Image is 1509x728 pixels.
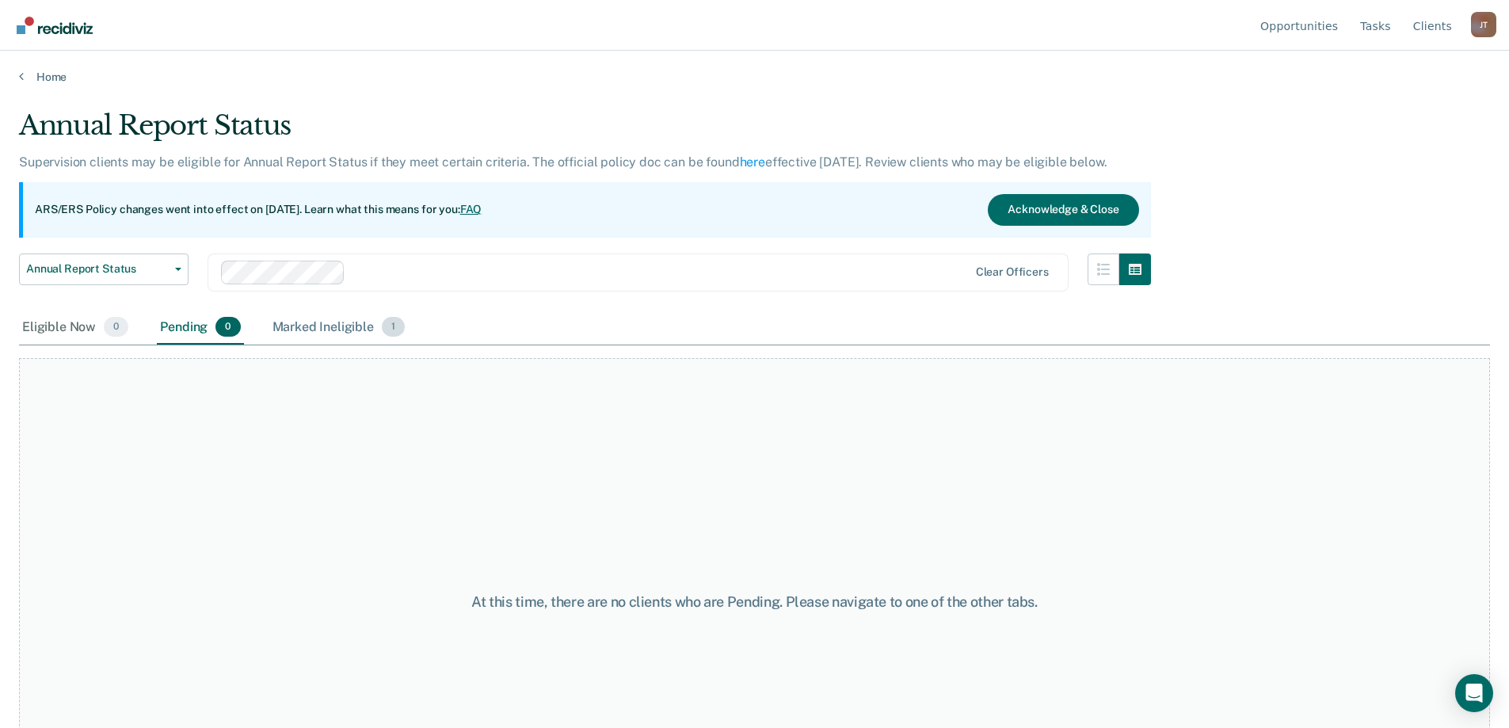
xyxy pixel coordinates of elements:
div: Clear officers [976,265,1049,279]
p: ARS/ERS Policy changes went into effect on [DATE]. Learn what this means for you: [35,202,482,218]
a: FAQ [460,203,482,215]
span: 1 [382,317,405,337]
div: Marked Ineligible1 [269,311,409,345]
span: 0 [215,317,240,337]
span: 0 [104,317,128,337]
img: Recidiviz [17,17,93,34]
div: J T [1471,12,1496,37]
div: Pending0 [157,311,243,345]
div: At this time, there are no clients who are Pending. Please navigate to one of the other tabs. [387,593,1122,611]
button: Profile dropdown button [1471,12,1496,37]
button: Annual Report Status [19,253,189,285]
p: Supervision clients may be eligible for Annual Report Status if they meet certain criteria. The o... [19,154,1107,170]
a: Home [19,70,1490,84]
span: Annual Report Status [26,262,169,276]
div: Eligible Now0 [19,311,131,345]
button: Acknowledge & Close [988,194,1138,226]
div: Open Intercom Messenger [1455,674,1493,712]
div: Annual Report Status [19,109,1151,154]
a: here [740,154,765,170]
